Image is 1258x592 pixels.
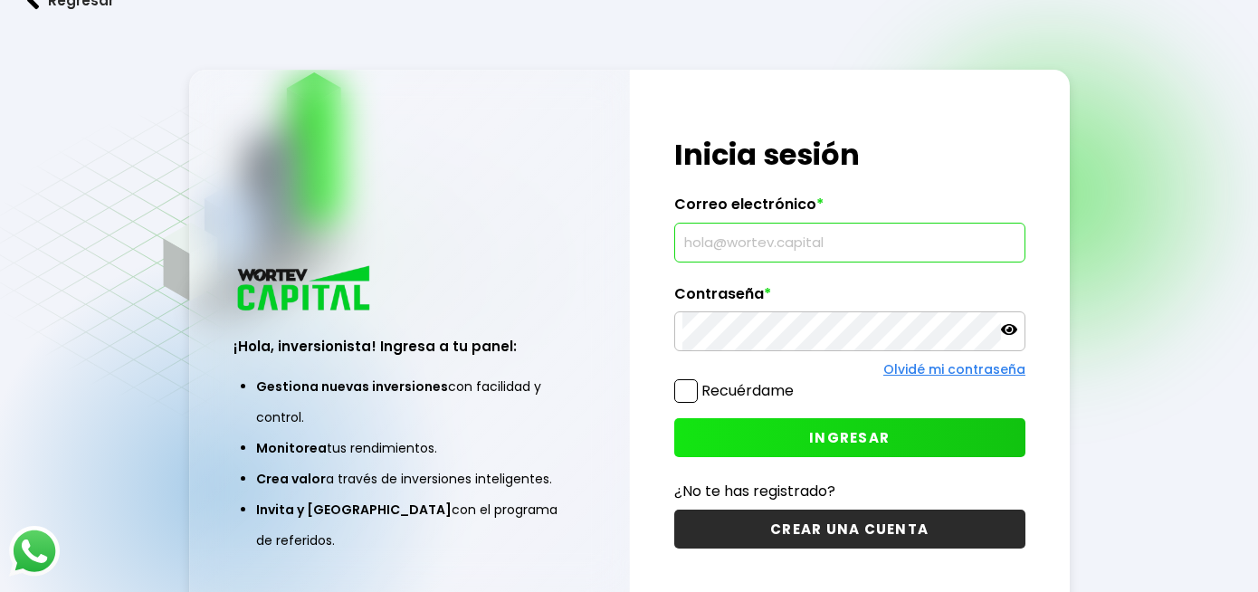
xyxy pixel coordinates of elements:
h3: ¡Hola, inversionista! Ingresa a tu panel: [233,336,585,357]
img: logos_whatsapp-icon.242b2217.svg [9,526,60,577]
button: INGRESAR [674,418,1025,457]
input: hola@wortev.capital [682,224,1017,262]
li: con el programa de referidos. [256,494,562,556]
img: logo_wortev_capital [233,263,376,317]
button: CREAR UNA CUENTA [674,510,1025,549]
span: Gestiona nuevas inversiones [256,377,448,396]
a: Olvidé mi contraseña [883,360,1025,378]
li: con facilidad y control. [256,371,562,433]
label: Correo electrónico [674,196,1025,223]
label: Recuérdame [701,380,794,401]
h1: Inicia sesión [674,133,1025,177]
span: Monitorea [256,439,327,457]
a: ¿No te has registrado?CREAR UNA CUENTA [674,480,1025,549]
label: Contraseña [674,285,1025,312]
p: ¿No te has registrado? [674,480,1025,502]
span: Crea valor [256,470,326,488]
span: INGRESAR [809,428,890,447]
li: a través de inversiones inteligentes. [256,463,562,494]
li: tus rendimientos. [256,433,562,463]
span: Invita y [GEOGRAPHIC_DATA] [256,501,452,519]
